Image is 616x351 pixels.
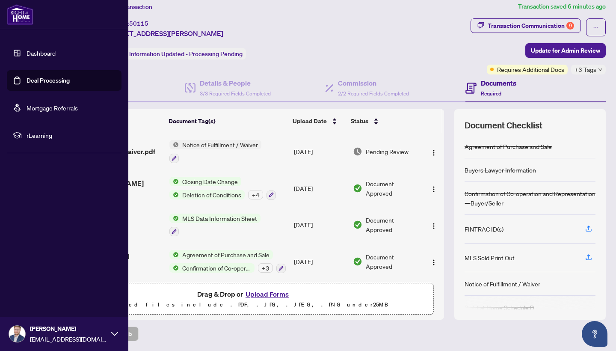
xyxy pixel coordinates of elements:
button: Open asap [582,321,607,347]
img: Status Icon [169,214,179,223]
button: Status IconMLS Data Information Sheet [169,214,261,237]
img: logo [7,4,33,25]
span: 2/2 Required Fields Completed [338,90,409,97]
div: Agreement of Purchase and Sale [465,142,552,151]
button: Status IconClosing Date ChangeStatus IconDeletion of Conditions+4 [169,177,276,200]
span: Requires Additional Docs [497,65,564,74]
button: Logo [427,181,441,195]
span: 3/3 Required Fields Completed [200,90,271,97]
div: Confirmation of Co-operation and Representation—Buyer/Seller [465,189,595,208]
img: Logo [430,186,437,193]
span: [EMAIL_ADDRESS][DOMAIN_NAME] [30,334,107,344]
div: FINTRAC ID(s) [465,224,503,234]
button: Update for Admin Review [525,43,606,58]
a: Dashboard [27,49,56,57]
img: Status Icon [169,263,179,273]
span: Upload Date [293,116,327,126]
img: Status Icon [169,177,179,186]
p: Supported files include .PDF, .JPG, .JPEG, .PNG under 25 MB [60,300,428,310]
img: Document Status [353,220,362,229]
span: Update for Admin Review [531,44,600,57]
article: Transaction saved 6 minutes ago [518,2,606,12]
th: Status [347,109,421,133]
span: Information Updated - Processing Pending [129,50,243,58]
span: [STREET_ADDRESS][PERSON_NAME] [106,28,223,39]
img: Logo [430,223,437,229]
span: ellipsis [593,24,599,30]
div: + 3 [258,263,273,273]
h4: Documents [481,78,516,88]
span: Document Approved [366,215,420,234]
div: MLS Sold Print Out [465,253,515,262]
button: Logo [427,255,441,268]
img: Logo [430,149,437,156]
td: [DATE] [290,243,349,280]
img: Status Icon [169,190,179,199]
button: Upload Forms [243,289,291,300]
span: Document Approved [366,179,420,198]
span: Confirmation of Co-operation and Representation—Buyer/Seller [179,263,255,273]
div: Buyers Lawyer Information [465,165,536,175]
img: Document Status [353,257,362,266]
span: +3 Tags [575,65,596,74]
span: 50115 [129,20,148,27]
img: Document Status [353,184,362,193]
td: [DATE] [290,207,349,244]
div: Transaction Communication [488,19,574,33]
img: Document Status [353,147,362,156]
span: MLS Data Information Sheet [179,214,261,223]
span: Drag & Drop or [197,289,291,300]
img: Status Icon [169,140,179,149]
span: Status [351,116,368,126]
span: Pending Review [366,147,409,156]
div: + 4 [248,190,263,199]
th: Upload Date [289,109,348,133]
span: Document Approved [366,252,420,271]
span: rLearning [27,131,115,140]
h4: Commission [338,78,409,88]
span: [PERSON_NAME] [30,324,107,333]
span: Required [481,90,501,97]
img: Profile Icon [9,326,25,342]
div: Status: [106,48,246,59]
span: Document Checklist [465,119,542,131]
td: [DATE] [290,170,349,207]
button: Status IconAgreement of Purchase and SaleStatus IconConfirmation of Co-operation and Representati... [169,250,286,273]
button: Transaction Communication9 [471,18,581,33]
div: Notice of Fulfillment / Waiver [465,279,540,289]
a: Deal Processing [27,77,70,84]
span: Drag & Drop orUpload FormsSupported files include .PDF, .JPG, .JPEG, .PNG under25MB [55,283,433,315]
button: Logo [427,218,441,232]
span: Deletion of Conditions [179,190,245,199]
h4: Details & People [200,78,271,88]
span: Closing Date Change [179,177,241,186]
th: Document Tag(s) [165,109,289,133]
img: Status Icon [169,250,179,259]
a: Mortgage Referrals [27,104,78,112]
span: Notice of Fulfillment / Waiver [179,140,261,149]
span: Agreement of Purchase and Sale [179,250,273,259]
td: [DATE] [290,133,349,170]
div: 9 [566,22,574,30]
button: Logo [427,145,441,158]
span: down [598,68,602,72]
img: Logo [430,259,437,266]
button: Status IconNotice of Fulfillment / Waiver [169,140,261,163]
span: View Transaction [107,3,152,11]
